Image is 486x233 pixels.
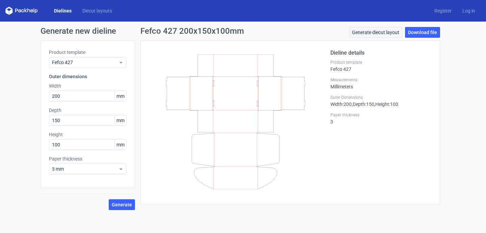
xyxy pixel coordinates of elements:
[374,101,398,107] span: , Height : 100
[49,131,127,138] label: Height
[330,77,432,89] div: Millimeters
[330,112,432,124] div: 3
[49,107,127,114] label: Depth
[52,59,118,66] span: Fefco 427
[140,27,244,35] h1: Fefco 427 200x150x100mm
[114,140,126,150] span: mm
[114,115,126,125] span: mm
[330,95,432,100] label: Outer Dimensions
[112,202,132,207] span: Generate
[349,27,402,38] a: Generate diecut layout
[52,166,118,172] span: 3 mm
[330,49,432,57] h2: Dieline details
[330,112,432,118] label: Paper thickness
[77,7,117,14] a: Diecut layouts
[40,27,446,35] h1: Generate new dieline
[405,27,440,38] a: Download file
[109,199,135,210] button: Generate
[330,77,432,83] label: Measurements
[330,60,432,72] div: Fefco 427
[330,101,352,107] span: Width : 200
[49,155,127,162] label: Paper thickness
[352,101,374,107] span: , Depth : 150
[114,91,126,101] span: mm
[457,7,481,14] a: Log in
[49,49,127,56] label: Product template
[429,7,457,14] a: Register
[49,73,127,80] h3: Outer dimensions
[330,60,432,65] label: Product template
[49,83,127,89] label: Width
[49,7,77,14] a: Dielines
